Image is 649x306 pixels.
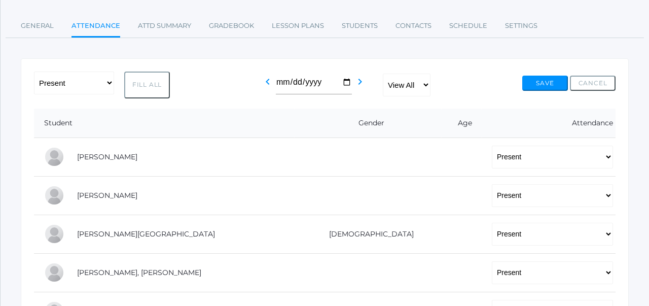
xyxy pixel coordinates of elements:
a: Attendance [71,16,120,38]
div: Lincoln Farnes [44,224,64,244]
td: [DEMOGRAPHIC_DATA] [294,215,441,253]
th: Student [34,109,294,138]
i: chevron_right [354,76,366,88]
a: Lesson Plans [272,16,324,36]
a: chevron_left [262,80,274,90]
a: Students [342,16,378,36]
a: Attd Summary [138,16,191,36]
button: Fill All [124,72,170,98]
th: Attendance [482,109,616,138]
div: Elijah Benzinger-Stephens [44,147,64,167]
a: chevron_right [354,80,366,90]
a: Contacts [395,16,431,36]
i: chevron_left [262,76,274,88]
button: Cancel [570,76,616,91]
button: Save [522,76,568,91]
th: Gender [294,109,441,138]
a: Gradebook [209,16,254,36]
a: Settings [505,16,537,36]
div: Ryder Hardisty [44,262,64,283]
th: Age [441,109,482,138]
a: [PERSON_NAME][GEOGRAPHIC_DATA] [77,229,215,239]
a: General [21,16,54,36]
div: Emilia Diedrich [44,185,64,206]
a: [PERSON_NAME], [PERSON_NAME] [77,268,201,277]
a: Schedule [449,16,487,36]
a: [PERSON_NAME] [77,152,137,161]
a: [PERSON_NAME] [77,191,137,200]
